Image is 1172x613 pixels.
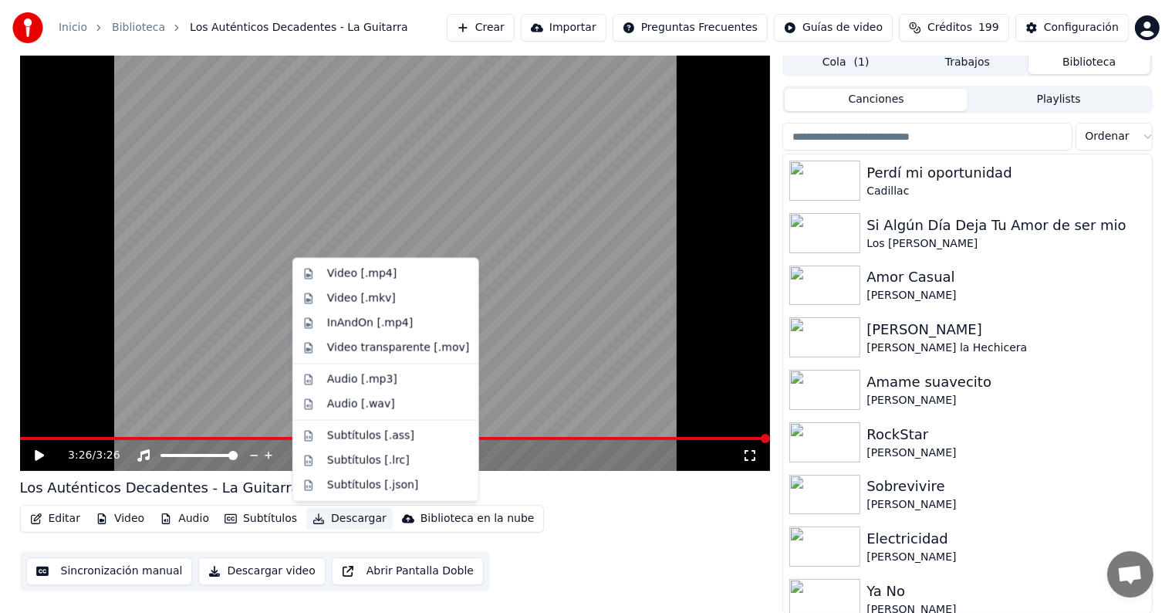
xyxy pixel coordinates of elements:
[68,448,105,463] div: /
[785,89,968,111] button: Canciones
[866,371,1145,393] div: Amame suavecito
[96,448,120,463] span: 3:26
[59,20,87,36] a: Inicio
[785,52,907,74] button: Cola
[327,428,414,444] div: Subtítulos [.ass]
[68,448,92,463] span: 3:26
[1015,14,1129,42] button: Configuración
[978,20,999,36] span: 199
[59,20,408,36] nav: breadcrumb
[12,12,43,43] img: youka
[866,445,1145,461] div: [PERSON_NAME]
[1044,20,1119,36] div: Configuración
[866,550,1145,565] div: [PERSON_NAME]
[24,508,86,530] button: Editar
[899,14,1009,42] button: Créditos199
[866,393,1145,408] div: [PERSON_NAME]
[421,511,535,527] div: Biblioteca en la nube
[866,528,1145,550] div: Electricidad
[613,14,768,42] button: Preguntas Frecuentes
[20,477,300,499] div: Los Auténticos Decadentes - La Guitarra
[1086,129,1130,144] span: Ordenar
[327,266,397,282] div: Video [.mp4]
[866,319,1145,340] div: [PERSON_NAME]
[327,372,397,388] div: Audio [.mp3]
[866,236,1145,252] div: Los [PERSON_NAME]
[327,477,419,493] div: Subtítulos [.json]
[968,89,1150,111] button: Playlists
[866,476,1145,497] div: Sobrevivire
[218,508,303,530] button: Subtítulos
[866,340,1145,356] div: [PERSON_NAME] la Hechicera
[927,20,972,36] span: Créditos
[521,14,606,42] button: Importar
[866,184,1145,199] div: Cadillac
[854,55,870,70] span: ( 1 )
[327,397,395,412] div: Audio [.wav]
[866,424,1145,445] div: RockStar
[327,452,410,468] div: Subtítulos [.lrc]
[866,266,1145,288] div: Amor Casual
[1028,52,1150,74] button: Biblioteca
[198,557,325,585] button: Descargar video
[306,508,393,530] button: Descargar
[190,20,407,36] span: Los Auténticos Decadentes - La Guitarra
[26,557,193,585] button: Sincronización manual
[866,497,1145,513] div: [PERSON_NAME]
[907,52,1028,74] button: Trabajos
[154,508,215,530] button: Audio
[327,340,469,356] div: Video transparente [.mov]
[327,291,396,306] div: Video [.mkv]
[774,14,893,42] button: Guías de video
[1107,551,1153,598] div: Chat abierto
[866,288,1145,303] div: [PERSON_NAME]
[90,508,150,530] button: Video
[112,20,165,36] a: Biblioteca
[332,557,484,585] button: Abrir Pantalla Doble
[866,581,1145,602] div: Ya No
[866,162,1145,184] div: Perdí mi oportunidad
[447,14,515,42] button: Crear
[866,215,1145,236] div: Si Algún Día Deja Tu Amor de ser mio
[327,316,414,331] div: InAndOn [.mp4]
